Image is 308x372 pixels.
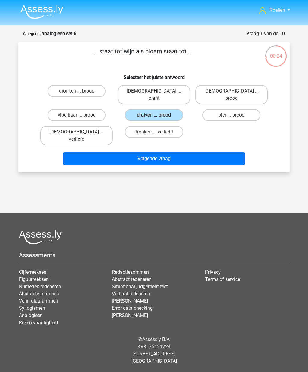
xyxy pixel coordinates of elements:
[48,85,106,97] label: dronken ... brood
[19,291,59,297] a: Abstracte matrices
[23,32,40,36] small: Categorie:
[269,7,285,13] span: Roelien
[202,109,260,121] label: bier ... brood
[20,5,63,19] img: Assessly
[28,47,257,65] p: ... staat tot wijn als bloem staat tot ...
[19,305,45,311] a: Syllogismen
[205,269,221,275] a: Privacy
[246,30,285,37] div: Vraag 1 van de 10
[19,313,43,318] a: Analogieen
[63,152,245,165] button: Volgende vraag
[40,126,113,145] label: [DEMOGRAPHIC_DATA] ... verliefd
[112,284,168,289] a: Situational judgement test
[19,284,61,289] a: Numeriek redeneren
[19,276,49,282] a: Figuurreeksen
[112,291,150,297] a: Verbaal redeneren
[112,276,152,282] a: Abstract redeneren
[125,126,183,138] label: dronken ... verliefd
[118,85,190,104] label: [DEMOGRAPHIC_DATA] ... plant
[112,269,149,275] a: Redactiesommen
[112,298,148,304] a: [PERSON_NAME]
[19,252,289,259] h5: Assessments
[125,109,183,121] label: druiven ... brood
[19,230,62,244] img: Assessly logo
[142,337,170,342] a: Assessly B.V.
[112,305,153,311] a: Error data checking
[19,298,58,304] a: Venn diagrammen
[112,313,148,318] a: [PERSON_NAME]
[48,109,106,121] label: vloeibaar ... brood
[42,31,76,36] strong: analogieen set 6
[205,276,240,282] a: Terms of service
[265,45,287,60] div: 00:24
[19,269,46,275] a: Cijferreeksen
[257,7,292,14] a: Roelien
[28,70,280,80] h6: Selecteer het juiste antwoord
[14,331,294,370] div: © KVK: 76121224 [STREET_ADDRESS] [GEOGRAPHIC_DATA]
[19,320,58,325] a: Reken vaardigheid
[195,85,268,104] label: [DEMOGRAPHIC_DATA] ... brood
